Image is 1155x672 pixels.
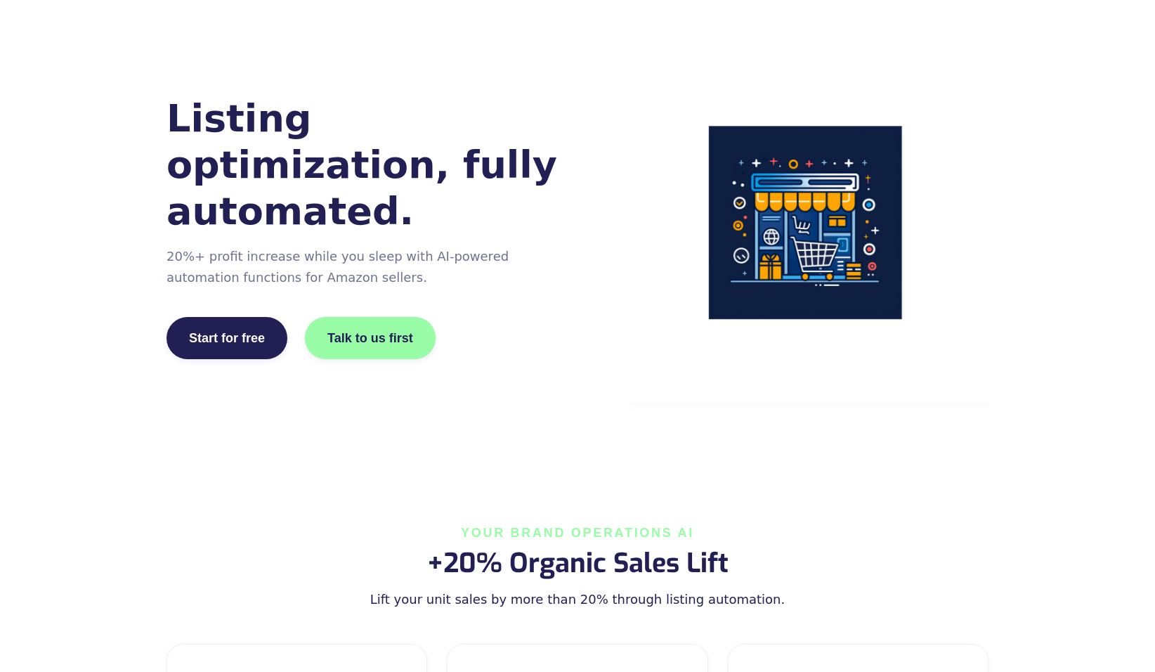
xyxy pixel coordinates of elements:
div: Your BRAND OPERATIONS AI [367,526,788,540]
h2: +20% Organic Sales Lift [367,545,788,581]
p: 20%+ profit increase while you sleep with AI-powered automation functions for Amazon sellers. [167,246,568,288]
a: Start for free [167,317,287,359]
h1: Listing optimization, fully automated. [167,96,568,235]
a: Talk to us first [304,316,436,360]
div: Start for free [189,331,265,345]
div: Talk to us first [327,331,413,345]
p: Lift your unit sales by more than 20% through listing automation. [367,589,788,610]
